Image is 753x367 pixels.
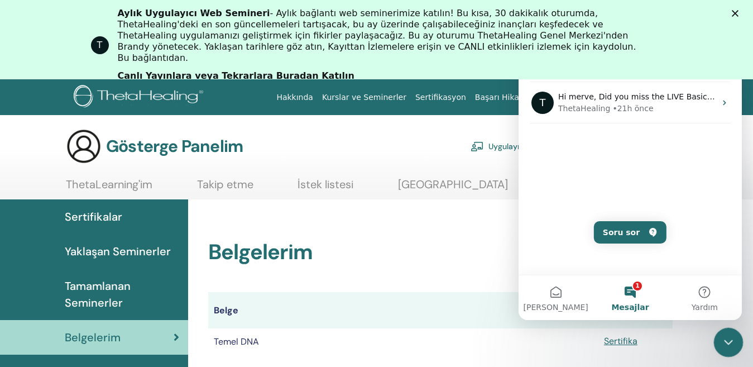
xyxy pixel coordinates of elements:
font: İstek listesi [298,177,353,192]
img: chalkboard-teacher.svg [471,141,484,151]
font: Yaklaşan Seminerler [65,244,171,259]
a: Sertifika [604,335,637,347]
font: Kurslar ve Seminerler [322,93,406,102]
a: ThetaLearning'im [66,178,152,199]
img: logo.png [74,85,207,110]
a: Canlı Yayınlara veya Tekrarlara Buradan Katılın [118,70,354,83]
font: Başarı Hikayeleri [475,93,541,102]
img: generic-user-icon.jpg [66,128,102,164]
iframe: Intercom canlı sohbet [519,11,742,320]
a: Uygulayıcı Kontrol Paneli [471,134,576,159]
font: Belgelerim [65,330,121,345]
font: [GEOGRAPHIC_DATA] [398,177,508,192]
font: ThetaLearning'im [66,177,152,192]
iframe: Intercom canlı sohbet [714,328,744,358]
div: Kapat [732,10,743,17]
font: - Aylık bağlantı web seminerimize katılın! Bu kısa, 30 dakikalık oturumda, ThetaHealing'deki en s... [118,8,636,63]
font: Belgelerim [208,238,313,266]
a: Sertifikasyon [411,87,471,108]
font: Sertifikasyon [415,93,466,102]
a: Başarı Hikayeleri [471,87,545,108]
font: T [97,40,103,50]
a: Hakkında [272,87,318,108]
font: Canlı Yayınlara veya Tekrarlara Buradan Katılın [118,70,354,81]
font: Takip etme [197,177,253,192]
font: Aylık Uygulayıcı Web Semineri [118,8,270,18]
a: Takip etme [197,178,253,199]
font: Belge [214,304,238,316]
a: [GEOGRAPHIC_DATA] [398,178,508,199]
font: Temel DNA [214,336,259,347]
font: Sertifikalar [65,209,122,224]
a: İstek listesi [298,178,353,199]
font: Tamamlanan Seminerler [65,279,131,310]
font: Gösterge Panelim [106,135,243,157]
font: Hakkında [276,93,313,102]
font: Uygulayıcı Kontrol Paneli [488,142,576,152]
div: ThetaHealing için profil resmi [91,36,109,54]
a: Kurslar ve Seminerler [318,87,411,108]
